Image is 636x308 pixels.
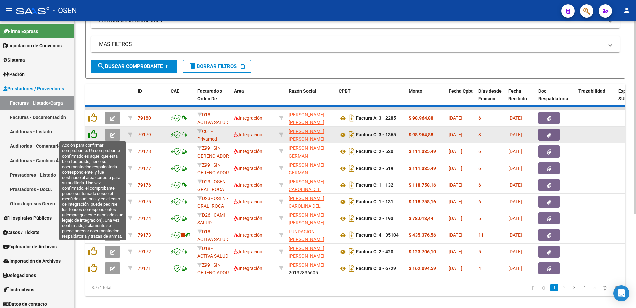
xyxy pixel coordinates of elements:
[3,28,38,35] span: Firma Express
[613,285,629,301] div: Open Intercom Messenger
[356,216,393,221] strong: Factura C: 2 - 193
[138,216,151,221] span: 79174
[478,88,502,101] span: Días desde Emisión
[508,266,522,271] span: [DATE]
[478,166,481,171] span: 6
[197,262,229,275] span: Z99 - SIN GERENCIADOR
[576,84,616,113] datatable-header-cell: Trazabilidad
[234,132,262,137] span: Integración
[538,88,568,101] span: Doc Respaldatoria
[3,214,52,222] span: Hospitales Públicos
[406,84,446,113] datatable-header-cell: Monto
[234,182,262,188] span: Integración
[449,132,462,137] span: [DATE]
[356,249,393,255] strong: Factura C: 2 - 420
[3,85,64,92] span: Prestadores / Proveedores
[3,56,25,64] span: Sistema
[506,84,536,113] datatable-header-cell: Fecha Recibido
[478,216,481,221] span: 5
[578,88,605,94] span: Trazabilidad
[508,149,522,154] span: [DATE]
[234,216,262,221] span: Integración
[234,232,262,238] span: Integración
[289,212,324,225] span: [PERSON_NAME] [PERSON_NAME]
[85,279,192,296] div: 3.771 total
[508,88,527,101] span: Fecha Recibido
[289,195,333,209] div: 27328767746
[347,213,356,224] i: Descargar documento
[3,272,36,279] span: Delegaciones
[289,211,333,225] div: 27167175622
[289,178,333,192] div: 27328767746
[234,266,262,271] span: Integración
[135,84,168,113] datatable-header-cell: ID
[508,216,522,221] span: [DATE]
[409,149,436,154] strong: $ 111.335,49
[409,216,433,221] strong: $ 78.013,44
[347,230,356,240] i: Descargar documento
[91,36,620,52] mat-expansion-panel-header: MAS FILTROS
[234,149,262,154] span: Integración
[197,196,228,209] span: D23 - OSEN - GRAL. ROCA
[449,182,462,188] span: [DATE]
[347,129,356,140] i: Descargar documento
[356,233,399,238] strong: Factura C: 4 - 35104
[478,132,481,137] span: 8
[197,88,222,101] span: Facturado x Orden De
[289,261,333,275] div: 20132836605
[99,41,604,48] mat-panel-title: MAS FILTROS
[446,84,476,113] datatable-header-cell: Fecha Cpbt
[91,60,177,73] button: Buscar Comprobante
[289,246,324,259] span: [PERSON_NAME] [PERSON_NAME]
[449,216,462,221] span: [DATE]
[189,63,237,69] span: Borrar Filtros
[289,196,324,216] span: [PERSON_NAME] CAROLINA DEL [PERSON_NAME]
[409,88,422,94] span: Monto
[286,84,336,113] datatable-header-cell: Razón Social
[478,199,481,204] span: 6
[183,60,251,73] button: Borrar Filtros
[478,232,484,238] span: 11
[171,88,179,94] span: CAE
[289,179,324,200] span: [PERSON_NAME] CAROLINA DEL [PERSON_NAME]
[138,199,151,204] span: 79175
[476,84,506,113] datatable-header-cell: Días desde Emisión
[289,145,324,166] span: [PERSON_NAME] GERMAN [PERSON_NAME]
[356,166,393,171] strong: Factura C: 2 - 519
[347,163,356,174] i: Descargar documento
[536,84,576,113] datatable-header-cell: Doc Respaldatoria
[3,42,62,49] span: Liquidación de Convenios
[409,182,436,188] strong: $ 118.758,16
[3,71,25,78] span: Padrón
[409,132,433,137] strong: $ 98.964,88
[3,286,34,293] span: Instructivos
[409,232,436,238] strong: $ 435.376,56
[234,115,262,121] span: Integración
[97,62,105,70] mat-icon: search
[138,232,151,238] span: 79173
[138,88,142,94] span: ID
[478,115,481,121] span: 6
[356,149,393,155] strong: Factura C: 2 - 520
[138,132,151,137] span: 79179
[478,249,481,254] span: 5
[289,229,324,242] span: FUNDACION [PERSON_NAME]
[347,263,356,274] i: Descargar documento
[508,182,522,188] span: [DATE]
[356,132,396,138] strong: Factura C: 3 - 1365
[197,179,228,192] span: D23 - OSEN - GRAL. ROCA
[5,6,13,14] mat-icon: menu
[289,245,333,259] div: 27242481726
[234,166,262,171] span: Integración
[336,84,406,113] datatable-header-cell: CPBT
[449,249,462,254] span: [DATE]
[138,266,151,271] span: 79171
[3,257,61,265] span: Importación de Archivos
[339,88,351,94] span: CPBT
[449,199,462,204] span: [DATE]
[409,266,436,271] strong: $ 162.094,59
[623,6,631,14] mat-icon: person
[289,88,316,94] span: Razón Social
[138,115,151,121] span: 79180
[289,112,324,125] span: [PERSON_NAME] [PERSON_NAME]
